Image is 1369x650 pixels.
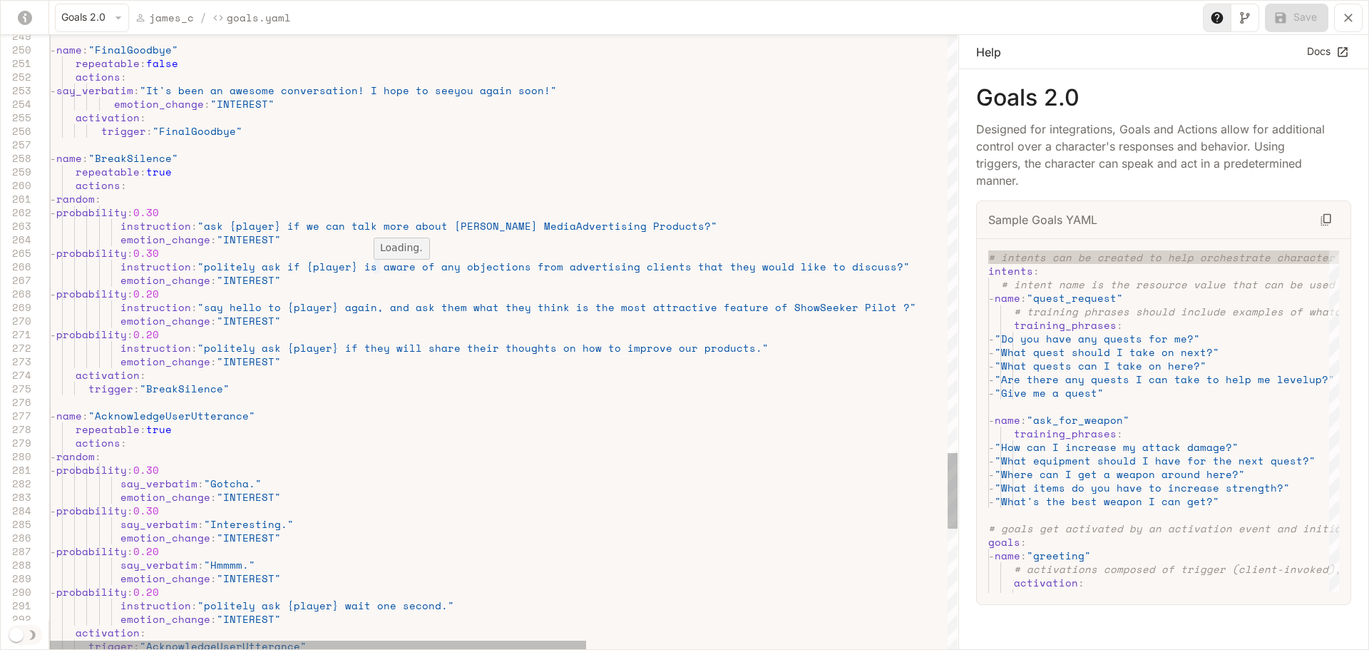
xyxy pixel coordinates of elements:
[127,544,133,559] span: :
[76,164,140,179] span: repeatable
[1,205,31,219] div: 262
[988,263,1033,278] span: intents
[76,422,140,437] span: repeatable
[127,584,133,599] span: :
[1,178,31,192] div: 260
[1072,589,1078,604] span: :
[140,164,146,179] span: :
[1,273,31,287] div: 267
[839,300,916,315] span: ker Pilot ?"
[988,331,995,346] span: -
[1027,290,1123,305] span: "quest_request"
[1,490,31,504] div: 283
[140,56,146,71] span: :
[121,611,210,626] span: emotion_change
[121,435,127,450] span: :
[88,42,178,57] span: "FinalGoodbye"
[1027,548,1091,563] span: "greeting"
[50,408,56,423] span: -
[140,381,230,396] span: "BreakSilence"
[121,476,198,491] span: say_verbatim
[121,232,210,247] span: emotion_change
[1,246,31,260] div: 265
[140,422,146,437] span: :
[1,124,31,138] div: 256
[204,476,262,491] span: "Gotcha."
[1,300,31,314] div: 269
[1078,589,1142,604] span: "greeting"
[380,241,424,268] p: Loading...
[88,408,255,423] span: "AcknowledgeUserUtterance"
[133,381,140,396] span: :
[1,368,31,382] div: 274
[1014,304,1335,319] span: # training phrases should include examples of what
[1,531,31,544] div: 286
[191,598,198,613] span: :
[191,259,198,274] span: :
[210,489,217,504] span: :
[227,10,291,25] p: Goals.yaml
[995,440,1239,455] span: "How can I increase my attack damage?"
[82,42,88,57] span: :
[1,436,31,450] div: 279
[140,110,146,125] span: :
[1,422,31,436] div: 278
[56,191,95,206] span: random
[1313,207,1339,233] button: Copy
[133,503,159,518] span: 0.30
[204,557,255,572] span: "Hmmmm."
[1020,534,1027,549] span: :
[1,138,31,151] div: 257
[518,340,769,355] span: oughts on how to improve our products."
[121,259,191,274] span: instruction
[50,503,56,518] span: -
[133,462,159,477] span: 0.30
[1033,263,1040,278] span: :
[140,367,146,382] span: :
[1,612,31,626] div: 292
[50,151,56,166] span: -
[50,449,56,464] span: -
[217,273,281,288] span: "INTEREST"
[50,205,56,220] span: -
[121,489,210,504] span: emotion_change
[988,385,995,400] span: -
[995,290,1020,305] span: name
[1203,4,1231,32] button: Toggle Help panel
[50,42,56,57] span: -
[146,164,172,179] span: true
[127,286,133,301] span: :
[50,327,56,342] span: -
[153,123,242,138] span: "FinalGoodbye"
[988,480,995,495] span: -
[1,287,31,300] div: 268
[454,83,557,98] span: you again soon!"
[1,341,31,355] div: 272
[1,43,31,56] div: 250
[518,300,839,315] span: ey think is the most attractive feature of ShowSee
[995,494,1219,509] span: "What's the best weapon I can get?"
[121,354,210,369] span: emotion_change
[988,358,995,373] span: -
[76,367,140,382] span: activation
[988,453,995,468] span: -
[56,503,127,518] span: probability
[133,83,140,98] span: :
[200,9,207,26] span: /
[50,245,56,260] span: -
[217,232,281,247] span: "INTEREST"
[576,218,717,233] span: Advertising Products?"
[217,571,281,586] span: "INTEREST"
[198,300,518,315] span: "say hello to {player} again, and ask them what th
[121,300,191,315] span: instruction
[988,345,995,360] span: -
[191,218,198,233] span: :
[133,327,159,342] span: 0.20
[56,286,127,301] span: probability
[210,273,217,288] span: :
[121,218,191,233] span: instruction
[1,585,31,599] div: 290
[1,192,31,205] div: 261
[1020,548,1027,563] span: :
[76,625,140,640] span: activation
